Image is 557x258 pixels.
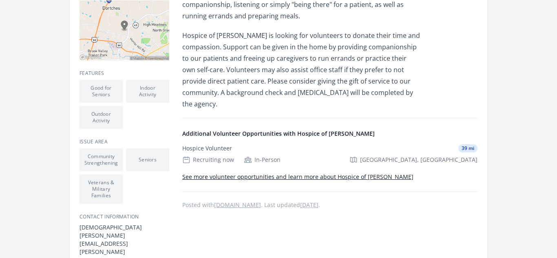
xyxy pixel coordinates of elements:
li: Community Strengthening [80,148,123,171]
p: Hospice of [PERSON_NAME] is looking for volunteers to donate their time and compassion. Support c... [182,30,421,110]
a: Hospice Volunteer 39 mi Recruiting now In-Person [GEOGRAPHIC_DATA], [GEOGRAPHIC_DATA] [179,138,481,170]
h3: Contact Information [80,214,169,220]
h3: Issue area [80,139,169,145]
abbr: Thu, May 22, 2025 10:14 PM [300,201,318,209]
li: Indoor Activity [126,80,169,103]
a: [DOMAIN_NAME] [214,201,261,209]
li: Seniors [126,148,169,171]
img: Map [80,0,169,60]
li: Good for Seniors [80,80,123,103]
dt: [DEMOGRAPHIC_DATA][PERSON_NAME] [80,223,169,240]
h3: Features [80,70,169,77]
a: See more volunteer opportunities and learn more about Hospice of [PERSON_NAME] [182,173,413,181]
div: In-Person [244,156,281,164]
div: Recruiting now [182,156,234,164]
li: Outdoor Activity [80,106,123,129]
p: Posted with . Last updated . [182,202,477,208]
li: Veterans & Military Families [80,174,123,204]
h4: Additional Volunteer Opportunities with Hospice of [PERSON_NAME] [182,130,477,138]
span: 39 mi [458,144,477,152]
span: [GEOGRAPHIC_DATA], [GEOGRAPHIC_DATA] [360,156,477,164]
div: Hospice Volunteer [182,144,232,152]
